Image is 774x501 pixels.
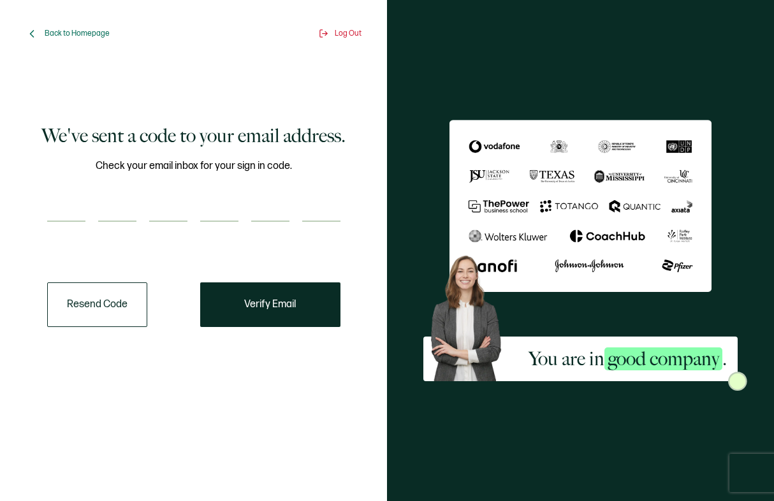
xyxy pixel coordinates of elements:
span: Verify Email [244,300,296,310]
button: Verify Email [200,282,340,327]
span: good company [604,347,722,370]
span: Log Out [335,29,361,38]
span: Check your email inbox for your sign in code. [96,158,292,174]
img: Sertifier Signup [728,372,747,391]
img: Sertifier We've sent a code to your email address. [449,120,711,293]
h1: We've sent a code to your email address. [41,123,346,149]
span: Back to Homepage [45,29,110,38]
button: Resend Code [47,282,147,327]
h2: You are in . [529,346,727,372]
img: Sertifier Signup - You are in <span class="strong-h">good company</span>. Hero [423,249,518,381]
